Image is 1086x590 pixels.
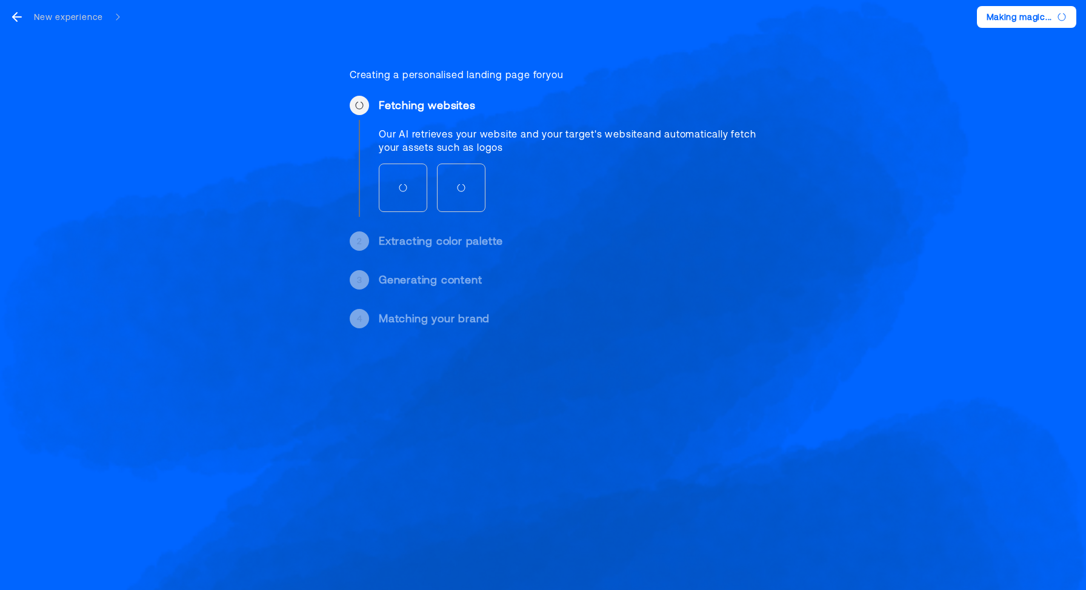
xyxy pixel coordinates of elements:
[357,274,362,286] div: 3
[379,273,770,287] div: Generating content
[379,98,770,113] div: Fetching websites
[357,235,362,247] div: 2
[350,68,770,81] div: Creating a personalised landing page for you
[10,10,24,24] svg: go back
[34,11,103,23] div: New experience
[977,6,1077,28] button: Making magic...
[379,127,770,154] div: Our AI retrieves your website and your target's website and automatically fetch your assets such ...
[357,313,362,325] div: 4
[379,234,770,248] div: Extracting color palette
[379,311,770,326] div: Matching your brand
